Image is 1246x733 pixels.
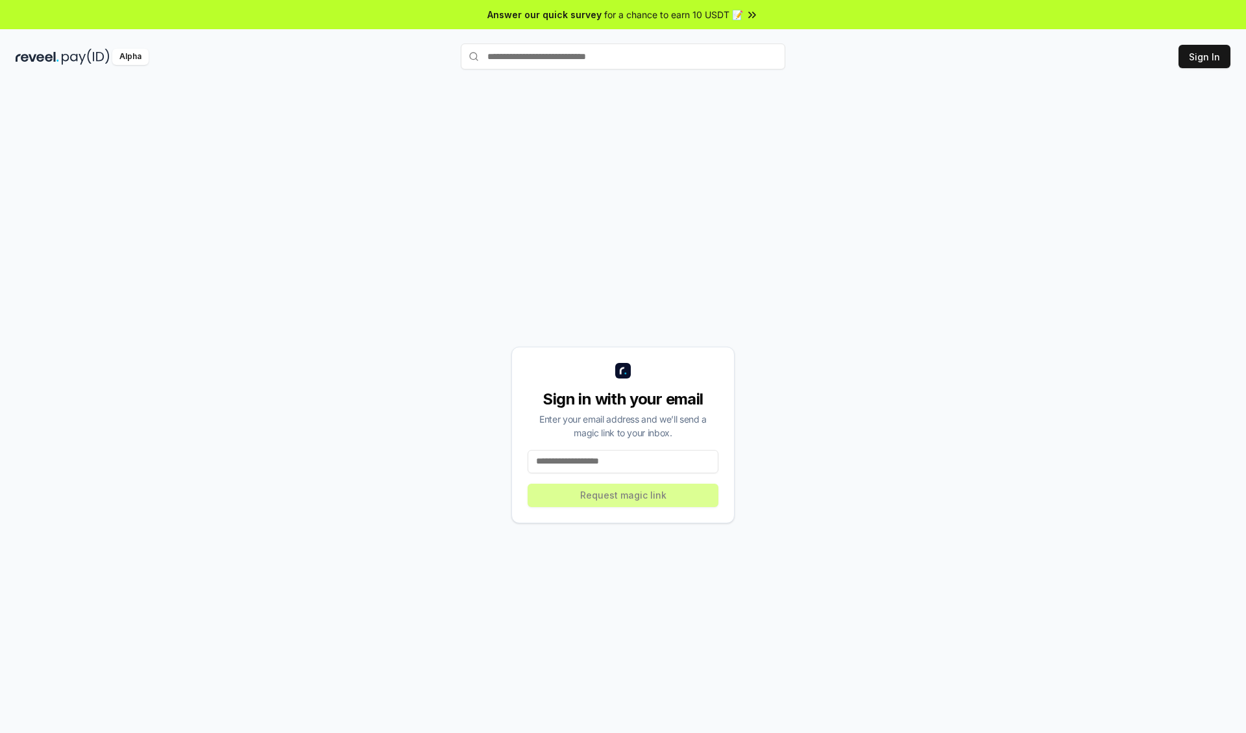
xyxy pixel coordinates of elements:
div: Enter your email address and we’ll send a magic link to your inbox. [528,412,718,440]
div: Alpha [112,49,149,65]
img: reveel_dark [16,49,59,65]
span: for a chance to earn 10 USDT 📝 [604,8,743,21]
span: Answer our quick survey [487,8,602,21]
div: Sign in with your email [528,389,718,410]
button: Sign In [1179,45,1230,68]
img: pay_id [62,49,110,65]
img: logo_small [615,363,631,379]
